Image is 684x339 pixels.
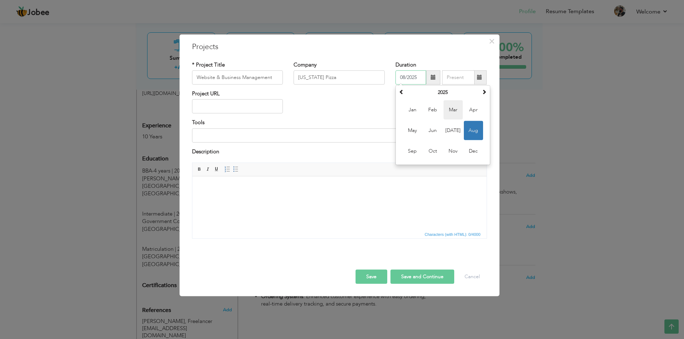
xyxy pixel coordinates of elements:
[395,61,416,68] label: Duration
[192,61,225,68] label: * Project Title
[403,100,422,120] span: Jan
[464,121,483,140] span: Aug
[457,270,487,284] button: Cancel
[192,148,219,155] label: Description
[464,142,483,161] span: Dec
[294,61,317,68] label: Company
[192,90,220,97] label: Project URL
[356,270,387,284] button: Save
[489,35,495,47] span: ×
[482,89,487,94] span: Next Year
[444,100,463,120] span: Mar
[423,231,483,238] div: Statistics
[423,100,442,120] span: Feb
[442,70,475,85] input: Present
[464,100,483,120] span: Apr
[390,270,454,284] button: Save and Continue
[423,142,442,161] span: Oct
[192,176,487,230] iframe: Rich Text Editor, projectEditor
[423,231,482,238] span: Characters (with HTML): 0/4000
[204,165,212,173] a: Italic
[403,142,422,161] span: Sep
[192,41,487,52] h3: Projects
[232,165,240,173] a: Insert/Remove Bulleted List
[223,165,231,173] a: Insert/Remove Numbered List
[406,87,480,98] th: Select Year
[192,119,204,126] label: Tools
[213,165,221,173] a: Underline
[395,70,426,85] input: From
[403,121,422,140] span: May
[444,121,463,140] span: [DATE]
[399,89,404,94] span: Previous Year
[196,165,203,173] a: Bold
[444,142,463,161] span: Nov
[423,121,442,140] span: Jun
[486,35,498,47] button: Close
